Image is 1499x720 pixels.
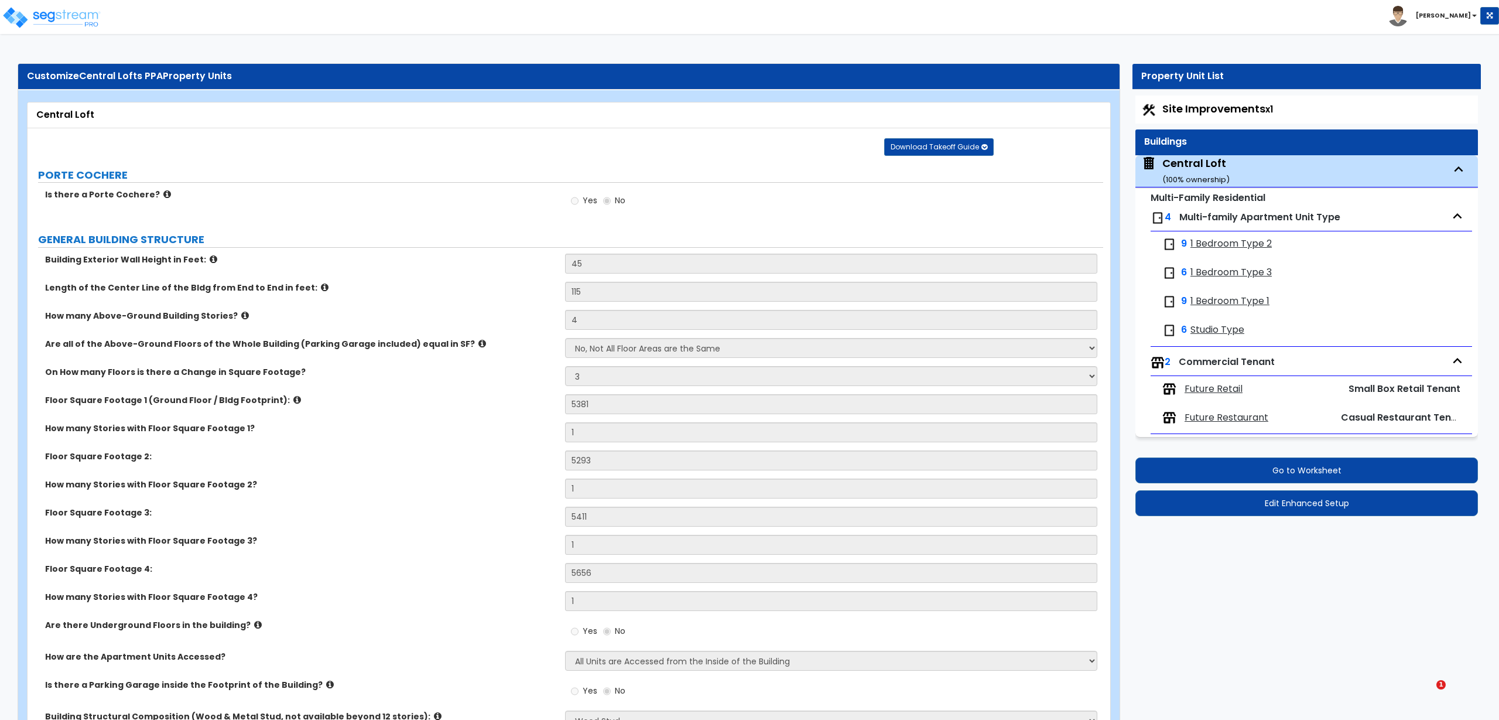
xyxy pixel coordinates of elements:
[321,283,328,292] i: click for more info!
[1349,382,1460,395] span: Small Box Retail Tenant
[1162,237,1176,251] img: door.png
[1185,383,1243,396] span: Future Retail
[1151,191,1265,204] small: Multi-Family Residential
[615,685,625,697] span: No
[241,311,249,320] i: click for more info!
[1181,237,1187,251] span: 9
[1141,156,1230,186] span: Central Loft
[1181,323,1187,337] span: 6
[478,339,486,348] i: click for more info!
[45,479,556,490] label: How many Stories with Floor Square Footage 2?
[1162,323,1176,337] img: door.png
[583,194,597,206] span: Yes
[1141,103,1156,118] img: Construction.png
[36,108,1101,122] div: Central Loft
[615,625,625,637] span: No
[1162,101,1273,116] span: Site Improvements
[1162,156,1230,186] div: Central Loft
[1436,680,1446,690] span: 1
[45,310,556,322] label: How many Above-Ground Building Stories?
[45,282,556,294] label: Length of the Center Line of the Bldg from End to End in feet:
[884,138,994,156] button: Download Takeoff Guide
[571,685,579,698] input: Yes
[1412,680,1440,708] iframe: Intercom live chat
[45,338,556,350] label: Are all of the Above-Ground Floors of the Whole Building (Parking Garage included) equal in SF?
[583,685,597,697] span: Yes
[1190,237,1272,251] span: 1 Bedroom Type 2
[1165,355,1171,368] span: 2
[1162,266,1176,280] img: door.png
[163,190,171,199] i: click for more info!
[1416,11,1471,20] b: [PERSON_NAME]
[45,535,556,547] label: How many Stories with Floor Square Footage 3?
[38,168,1103,183] label: PORTE COCHERE
[615,194,625,206] span: No
[583,625,597,637] span: Yes
[293,395,301,404] i: click for more info!
[1185,411,1268,425] span: Future Restaurant
[891,142,979,152] span: Download Takeoff Guide
[1144,135,1469,149] div: Buildings
[45,189,556,200] label: Is there a Porte Cochere?
[45,254,556,265] label: Building Exterior Wall Height in Feet:
[1265,103,1273,115] small: x1
[603,625,611,638] input: No
[1341,411,1467,424] span: Casual Restaurant Tenant
[27,70,1111,83] div: Customize Property Units
[1181,266,1187,279] span: 6
[326,680,334,689] i: click for more info!
[45,591,556,603] label: How many Stories with Floor Square Footage 4?
[1162,174,1230,185] small: ( 100 % ownership)
[1141,70,1472,83] div: Property Unit List
[1151,211,1165,225] img: door.png
[1179,210,1340,224] span: Multi-family Apartment Unit Type
[1165,210,1171,224] span: 4
[1181,295,1187,308] span: 9
[571,194,579,207] input: Yes
[254,620,262,629] i: click for more info!
[79,69,163,83] span: Central Lofts PPA
[1190,323,1244,337] span: Studio Type
[45,651,556,663] label: How are the Apartment Units Accessed?
[1162,411,1176,425] img: tenants.png
[1388,6,1408,26] img: avatar.png
[45,679,556,691] label: Is there a Parking Garage inside the Footprint of the Building?
[1190,266,1272,279] span: 1 Bedroom Type 3
[1179,355,1275,368] span: Commercial Tenant
[603,194,611,207] input: No
[603,685,611,698] input: No
[45,366,556,378] label: On How many Floors is there a Change in Square Footage?
[45,451,556,462] label: Floor Square Footage 2:
[1162,295,1176,309] img: door.png
[1151,356,1165,370] img: tenants.png
[1135,458,1478,483] button: Go to Worksheet
[1190,295,1269,308] span: 1 Bedroom Type 1
[45,507,556,518] label: Floor Square Footage 3:
[45,394,556,406] label: Floor Square Footage 1 (Ground Floor / Bldg Footprint):
[45,619,556,631] label: Are there Underground Floors in the building?
[38,232,1103,247] label: GENERAL BUILDING STRUCTURE
[1141,156,1156,171] img: building.svg
[571,625,579,638] input: Yes
[210,255,217,264] i: click for more info!
[45,563,556,575] label: Floor Square Footage 4:
[1135,490,1478,516] button: Edit Enhanced Setup
[2,6,101,29] img: logo_pro_r.png
[45,422,556,434] label: How many Stories with Floor Square Footage 1?
[1162,382,1176,396] img: tenants.png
